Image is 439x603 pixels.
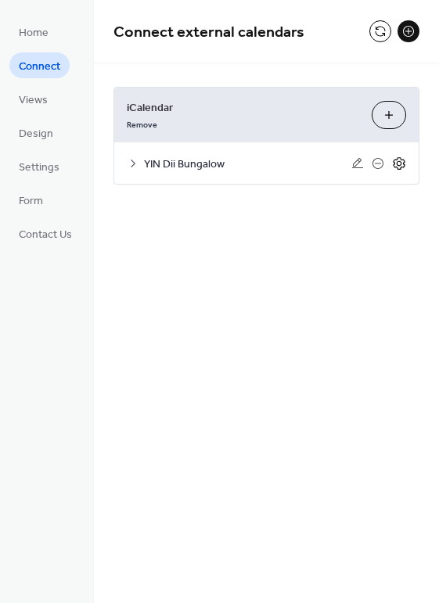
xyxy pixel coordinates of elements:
[127,120,157,131] span: Remove
[113,17,304,48] span: Connect external calendars
[19,25,49,41] span: Home
[9,221,81,246] a: Contact Us
[9,153,69,179] a: Settings
[9,19,58,45] a: Home
[9,86,57,112] a: Views
[127,100,359,117] span: iCalendar
[19,92,48,109] span: Views
[19,193,43,210] span: Form
[19,59,60,75] span: Connect
[9,52,70,78] a: Connect
[9,120,63,145] a: Design
[144,156,351,173] span: YIN Dii Bungalow
[19,227,72,243] span: Contact Us
[19,160,59,176] span: Settings
[19,126,53,142] span: Design
[9,187,52,213] a: Form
